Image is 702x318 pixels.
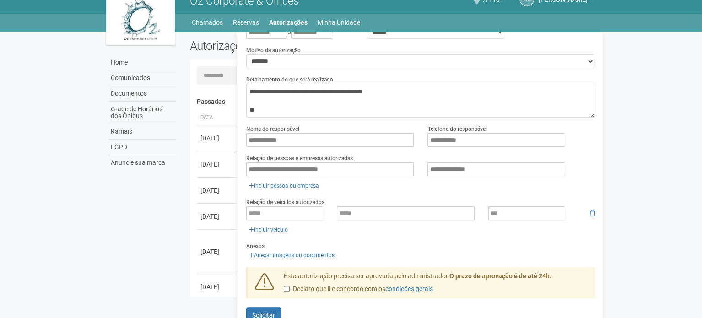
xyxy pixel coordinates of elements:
a: Incluir veículo [246,225,291,235]
div: [DATE] [200,134,234,143]
a: Anuncie sua marca [108,155,176,170]
div: [DATE] [200,160,234,169]
a: Documentos [108,86,176,102]
a: Minha Unidade [318,16,360,29]
a: Anexar imagens ou documentos [246,250,337,260]
a: Autorizações [269,16,308,29]
a: Reservas [233,16,259,29]
div: [DATE] [200,282,234,291]
div: [DATE] [200,247,234,256]
a: condições gerais [385,285,433,292]
a: Grade de Horários dos Ônibus [108,102,176,124]
h2: Autorizações [190,39,386,53]
th: Data [197,110,238,125]
label: Detalhamento do que será realizado [246,75,333,84]
label: Anexos [246,242,265,250]
i: Remover [590,210,595,216]
label: Nome do responsável [246,125,299,133]
label: Relação de veículos autorizados [246,198,324,206]
div: Esta autorização precisa ser aprovada pelo administrador. [277,272,595,298]
div: [DATE] [200,186,234,195]
strong: O prazo de aprovação é de até 24h. [449,272,551,280]
label: Relação de pessoas e empresas autorizadas [246,154,353,162]
a: Home [108,55,176,70]
a: Incluir pessoa ou empresa [246,181,322,191]
input: Declaro que li e concordo com oscondições gerais [284,286,290,292]
h4: Passadas [197,98,589,105]
div: [DATE] [200,212,234,221]
a: Ramais [108,124,176,140]
a: Comunicados [108,70,176,86]
label: Declaro que li e concordo com os [284,285,433,294]
a: LGPD [108,140,176,155]
label: Telefone do responsável [427,125,486,133]
a: Chamados [192,16,223,29]
label: Motivo da autorização [246,46,301,54]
